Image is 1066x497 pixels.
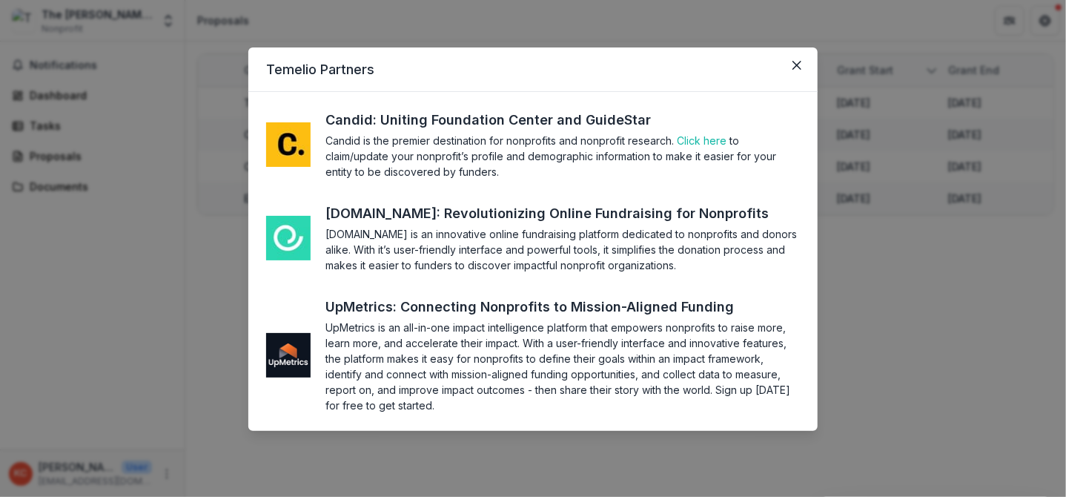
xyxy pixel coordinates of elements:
[248,47,818,92] header: Temelio Partners
[325,133,800,180] section: Candid is the premier destination for nonprofits and nonprofit research. to claim/update your non...
[266,122,311,167] img: me
[785,53,809,77] button: Close
[325,226,800,273] section: [DOMAIN_NAME] is an innovative online fundraising platform dedicated to nonprofits and donors ali...
[325,320,800,413] section: UpMetrics is an all-in-one impact intelligence platform that empowers nonprofits to raise more, l...
[325,203,796,223] a: [DOMAIN_NAME]: Revolutionizing Online Fundraising for Nonprofits
[266,216,311,260] img: me
[677,134,726,147] a: Click here
[266,333,311,378] img: me
[325,297,761,317] a: UpMetrics: Connecting Nonprofits to Mission-Aligned Funding
[325,110,678,130] a: Candid: Uniting Foundation Center and GuideStar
